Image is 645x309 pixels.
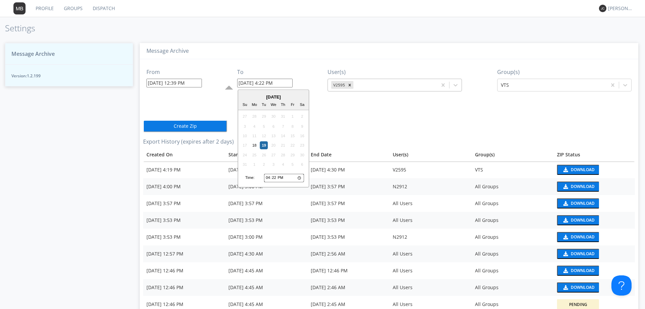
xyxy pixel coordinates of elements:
[557,165,632,175] a: download media buttonDownload
[562,201,568,206] img: download media button
[611,275,632,296] iframe: Toggle Customer Support
[260,122,268,130] div: Not available Tuesday, August 5th, 2025
[298,142,306,150] div: Not available Saturday, August 23rd, 2025
[562,268,568,273] img: download media button
[13,2,26,14] img: 373638.png
[228,166,304,173] div: [DATE] 3:49 PM
[289,101,297,109] div: Fr
[146,250,222,257] div: [DATE] 12:57 PM
[569,302,587,307] div: Pending
[562,235,568,239] img: download media button
[571,235,595,239] div: Download
[311,284,386,291] div: [DATE] 2:46 AM
[260,132,268,140] div: Not available Tuesday, August 12th, 2025
[143,139,635,145] h3: Export History (expires after 2 days)
[557,249,632,259] a: download media buttonDownload
[562,167,568,172] img: download media button
[146,200,222,207] div: [DATE] 3:57 PM
[241,142,249,150] div: Not available Sunday, August 17th, 2025
[228,250,304,257] div: [DATE] 4:30 AM
[241,101,249,109] div: Su
[389,148,471,161] th: User(s)
[11,73,127,79] span: Version: 1.2.199
[143,148,225,161] th: Toggle SortBy
[475,183,550,190] div: All Groups
[289,151,297,159] div: Not available Friday, August 29th, 2025
[554,148,635,161] th: Toggle SortBy
[311,183,386,190] div: [DATE] 3:57 PM
[228,200,304,207] div: [DATE] 3:57 PM
[311,267,386,274] div: [DATE] 12:46 PM
[250,122,258,130] div: Not available Monday, August 4th, 2025
[298,122,306,130] div: Not available Saturday, August 9th, 2025
[557,266,599,276] button: Download
[562,218,568,223] img: download media button
[571,185,595,189] div: Download
[146,48,632,54] h3: Message Archive
[599,5,606,12] img: 373638.png
[279,113,287,121] div: Not available Thursday, July 31st, 2025
[298,151,306,159] div: Not available Saturday, August 30th, 2025
[571,285,595,289] div: Download
[250,132,258,140] div: Not available Monday, August 11th, 2025
[298,113,306,121] div: Not available Saturday, August 2nd, 2025
[228,284,304,291] div: [DATE] 4:45 AM
[562,184,568,189] img: download media button
[393,217,468,224] div: All Users
[250,142,258,150] div: Choose Monday, August 18th, 2025
[393,267,468,274] div: All Users
[264,173,304,182] input: Time
[393,234,468,240] div: N2912
[298,132,306,140] div: Not available Saturday, August 16th, 2025
[237,69,293,75] h3: To
[11,50,55,58] span: Message Archive
[146,284,222,291] div: [DATE] 12:46 PM
[497,69,632,75] h3: Group(s)
[146,234,222,240] div: [DATE] 3:53 PM
[557,282,632,293] a: download media buttonDownload
[475,217,550,224] div: All Groups
[571,168,595,172] div: Download
[328,69,462,75] h3: User(s)
[146,183,222,190] div: [DATE] 4:00 PM
[311,200,386,207] div: [DATE] 3:57 PM
[307,148,389,161] th: Toggle SortBy
[260,151,268,159] div: Not available Tuesday, August 26th, 2025
[346,81,353,89] div: Remove V2595
[475,200,550,207] div: All Groups
[269,132,277,140] div: Not available Wednesday, August 13th, 2025
[279,151,287,159] div: Not available Thursday, August 28th, 2025
[269,122,277,130] div: Not available Wednesday, August 6th, 2025
[146,69,202,75] h3: From
[238,94,309,100] div: [DATE]
[289,132,297,140] div: Not available Friday, August 15th, 2025
[393,301,468,308] div: All Users
[475,301,550,308] div: All Groups
[279,122,287,130] div: Not available Thursday, August 7th, 2025
[143,120,227,132] button: Create Zip
[269,101,277,109] div: We
[269,161,277,169] div: Not available Wednesday, September 3rd, 2025
[557,182,632,192] a: download media buttonDownload
[311,217,386,224] div: [DATE] 3:53 PM
[241,161,249,169] div: Not available Sunday, August 31st, 2025
[472,148,554,161] th: Group(s)
[557,215,599,225] button: Download
[311,301,386,308] div: [DATE] 2:45 AM
[475,166,550,173] div: VTS
[279,142,287,150] div: Not available Thursday, August 21st, 2025
[557,165,599,175] button: Download
[557,198,632,208] a: download media buttonDownload
[557,266,632,276] a: download media buttonDownload
[311,234,386,240] div: [DATE] 3:53 PM
[289,161,297,169] div: Not available Friday, September 5th, 2025
[250,101,258,109] div: Mo
[557,182,599,192] button: Download
[571,252,595,256] div: Download
[557,249,599,259] button: Download
[393,183,468,190] div: N2912
[241,132,249,140] div: Not available Sunday, August 10th, 2025
[571,218,595,222] div: Download
[289,113,297,121] div: Not available Friday, August 1st, 2025
[475,234,550,240] div: All Groups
